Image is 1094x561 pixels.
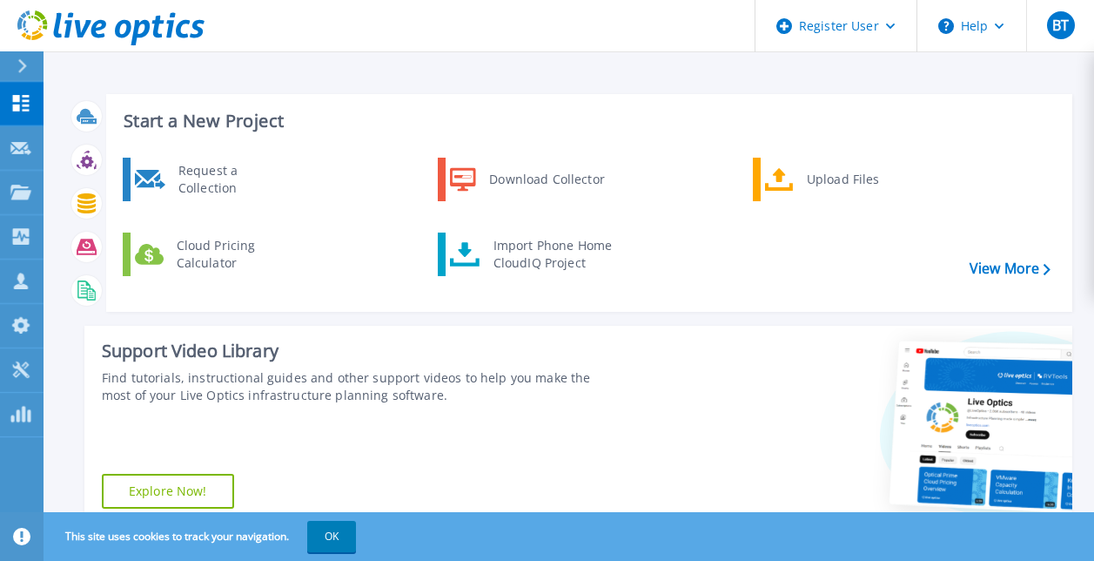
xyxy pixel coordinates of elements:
a: Cloud Pricing Calculator [123,233,301,276]
button: OK [307,521,356,552]
a: Explore Now! [102,474,234,509]
div: Cloud Pricing Calculator [168,237,297,272]
div: Support Video Library [102,340,615,362]
div: Upload Files [798,162,927,197]
div: Import Phone Home CloudIQ Project [485,237,621,272]
a: Download Collector [438,158,616,201]
a: View More [970,260,1050,277]
a: Request a Collection [123,158,301,201]
h3: Start a New Project [124,112,1050,131]
a: Upload Files [753,158,931,201]
span: This site uses cookies to track your navigation. [48,521,356,552]
div: Request a Collection [170,162,297,197]
div: Find tutorials, instructional guides and other support videos to help you make the most of your L... [102,369,615,404]
span: BT [1052,18,1069,32]
div: Download Collector [480,162,612,197]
